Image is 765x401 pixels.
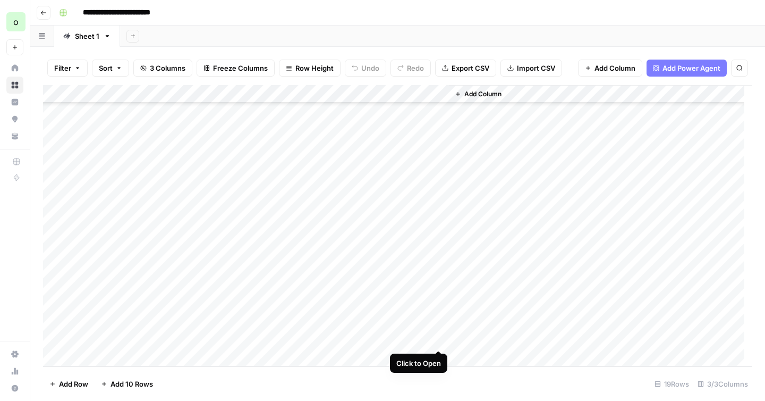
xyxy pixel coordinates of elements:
button: Add Power Agent [647,60,727,77]
a: Home [6,60,23,77]
span: Redo [407,63,424,73]
button: Sort [92,60,129,77]
button: Freeze Columns [197,60,275,77]
div: Sheet 1 [75,31,99,41]
span: Export CSV [452,63,489,73]
button: Add Column [578,60,642,77]
span: Undo [361,63,379,73]
button: Export CSV [435,60,496,77]
button: Add Row [43,375,95,392]
div: 19 Rows [650,375,693,392]
a: Usage [6,363,23,380]
button: Add 10 Rows [95,375,159,392]
span: Add Column [464,89,501,99]
button: Import CSV [500,60,562,77]
a: Sheet 1 [54,26,120,47]
span: 3 Columns [150,63,185,73]
span: Freeze Columns [213,63,268,73]
span: Import CSV [517,63,555,73]
a: Settings [6,346,23,363]
span: Filter [54,63,71,73]
button: Filter [47,60,88,77]
button: Undo [345,60,386,77]
span: Add 10 Rows [110,379,153,389]
span: Row Height [295,63,334,73]
span: Add Column [594,63,635,73]
span: o [13,15,19,28]
button: Row Height [279,60,341,77]
a: Browse [6,77,23,94]
div: Click to Open [396,358,441,369]
button: Workspace: opascope [6,9,23,35]
a: Insights [6,94,23,111]
span: Add Row [59,379,88,389]
span: Add Power Agent [662,63,720,73]
a: Opportunities [6,111,23,128]
div: 3/3 Columns [693,375,752,392]
button: Help + Support [6,380,23,397]
button: Redo [390,60,431,77]
button: Add Column [450,87,506,101]
span: Sort [99,63,113,73]
button: 3 Columns [133,60,192,77]
a: Your Data [6,128,23,145]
